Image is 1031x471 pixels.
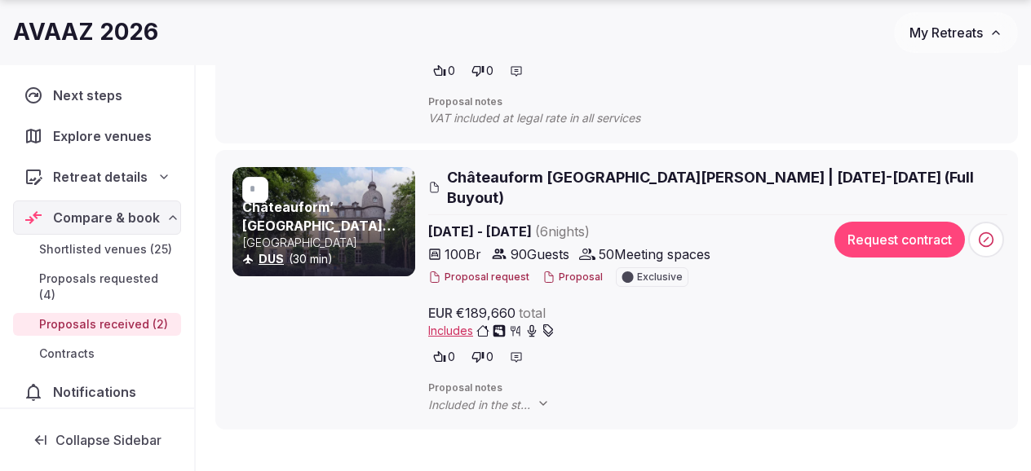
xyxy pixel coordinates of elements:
span: Châteauform [GEOGRAPHIC_DATA][PERSON_NAME] | [DATE]-[DATE] (Full Buyout) [447,167,1007,208]
span: Included in the stay Outdoor activities: ̅ Badminton, ̅ Ping-pong, ̅ Football ̅ Tennis, ̅ Cycling... [428,397,566,413]
span: Explore venues [53,126,158,146]
span: Compare & book [53,208,160,227]
button: Request contract [834,222,965,258]
span: Notifications [53,382,143,402]
span: 100 Br [445,244,481,264]
span: EUR [428,303,453,323]
span: Next steps [53,86,129,105]
span: Exclusive [637,272,683,282]
span: Proposals requested (4) [39,271,175,303]
a: Proposals requested (4) [13,267,181,306]
span: 0 [486,349,493,365]
a: Shortlisted venues (25) [13,238,181,261]
span: Proposal notes [428,381,1007,395]
a: DUS [259,252,284,266]
span: 0 [448,63,455,79]
span: Proposals received (2) [39,316,168,332]
a: Proposals received (2) [13,313,181,336]
span: Contracts [39,346,95,362]
button: 0 [428,346,460,368]
span: Proposal notes [428,95,1007,109]
span: 0 [448,349,455,365]
h1: AVAAZ 2026 [13,16,158,48]
a: Contracts [13,342,181,365]
span: €189,660 [456,303,515,323]
span: VAT included at legal rate in all services [428,110,673,126]
button: Includes [428,323,555,339]
button: Proposal [542,271,603,284]
button: Collapse Sidebar [13,422,181,458]
span: 0 [486,63,493,79]
a: Notifications [13,375,181,409]
button: My Retreats [894,12,1018,53]
span: Collapse Sidebar [55,432,162,448]
span: [DATE] - [DATE] [428,222,812,241]
a: Explore venues [13,119,181,153]
p: [GEOGRAPHIC_DATA] [242,235,412,251]
a: Châteauform’ [GEOGRAPHIC_DATA][PERSON_NAME] [242,199,396,252]
span: Retreat details [53,167,148,187]
button: 0 [467,59,498,82]
span: 50 Meeting spaces [599,244,710,264]
a: Next steps [13,78,181,112]
span: My Retreats [909,24,983,41]
span: total [519,303,546,323]
button: 0 [467,346,498,368]
span: Shortlisted venues (25) [39,241,172,258]
span: 90 Guests [511,244,569,264]
div: (30 min) [242,251,412,267]
span: ( 6 night s ) [535,223,590,240]
button: 0 [428,59,460,82]
button: Proposal request [428,271,529,284]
